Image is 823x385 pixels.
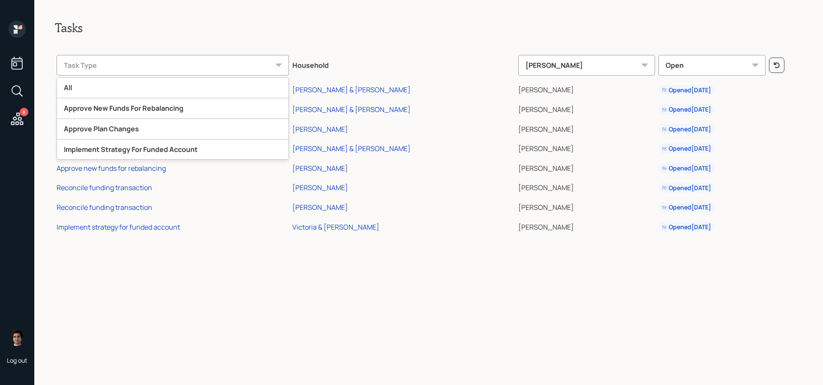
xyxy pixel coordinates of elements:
div: [PERSON_NAME] [292,203,348,212]
td: [PERSON_NAME] [517,196,657,216]
div: Reconcile funding transaction [57,183,152,192]
td: [PERSON_NAME] [517,79,657,99]
div: Approve Plan Changes [57,119,288,139]
div: All [57,78,288,98]
div: [PERSON_NAME] [292,164,348,173]
div: Log out [7,356,27,364]
div: Implement strategy for funded account [57,222,180,232]
div: Opened [DATE] [662,223,711,231]
div: 8 [20,108,28,116]
h2: Tasks [55,21,802,35]
div: [PERSON_NAME] [292,124,348,134]
div: Opened [DATE] [662,184,711,192]
img: harrison-schaefer-headshot-2.png [9,329,26,346]
td: [PERSON_NAME] [517,118,657,138]
div: Approve new funds for rebalancing [57,164,166,173]
div: Opened [DATE] [662,144,711,153]
div: Victoria & [PERSON_NAME] [292,222,379,232]
div: [PERSON_NAME] & [PERSON_NAME] [292,105,411,114]
div: Implement Strategy For Funded Account [57,139,288,160]
div: Task Type [57,55,289,76]
td: [PERSON_NAME] [517,177,657,197]
div: Opened [DATE] [662,86,711,94]
div: [PERSON_NAME] & [PERSON_NAME] [292,85,411,94]
td: [PERSON_NAME] [517,98,657,118]
div: Opened [DATE] [662,203,711,212]
div: Approve New Funds For Rebalancing [57,98,288,119]
div: Opened [DATE] [662,164,711,173]
th: Household [291,49,517,79]
div: Open [658,55,766,76]
td: [PERSON_NAME] [517,157,657,177]
div: [PERSON_NAME] & [PERSON_NAME] [292,144,411,153]
div: [PERSON_NAME] [518,55,655,76]
div: Reconcile funding transaction [57,203,152,212]
div: [PERSON_NAME] [292,183,348,192]
td: [PERSON_NAME] [517,216,657,236]
td: [PERSON_NAME] [517,137,657,157]
div: Opened [DATE] [662,125,711,133]
div: Opened [DATE] [662,105,711,114]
